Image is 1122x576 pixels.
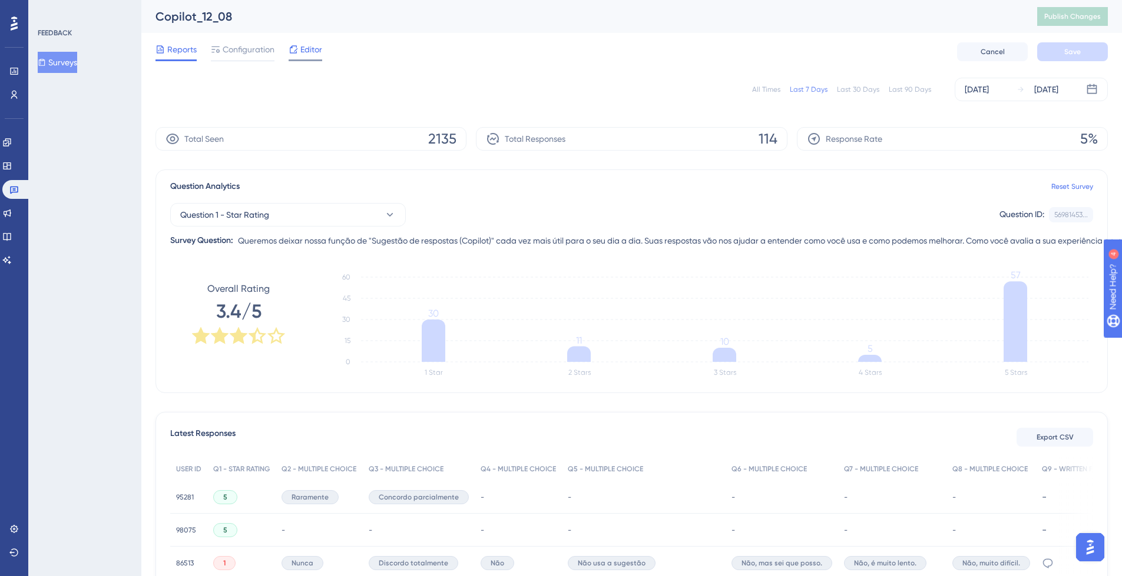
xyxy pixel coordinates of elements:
span: - [568,492,571,502]
span: - [481,492,484,502]
span: Q5 - MULTIPLE CHOICE [568,464,643,474]
div: FEEDBACK [38,28,72,38]
span: Q6 - MULTIPLE CHOICE [732,464,807,474]
span: Editor [300,42,322,56]
div: [DATE] [1034,82,1058,96]
div: Last 90 Days [889,85,931,94]
span: Q7 - MULTIPLE CHOICE [844,464,918,474]
span: Publish Changes [1044,12,1101,21]
span: Concordo parcialmente [379,492,459,502]
text: 5 Stars [1005,368,1027,377]
button: Publish Changes [1037,7,1108,26]
div: 56981453... [1054,210,1088,219]
text: 2 Stars [568,368,591,377]
span: 2135 [428,129,456,148]
tspan: 30 [342,315,350,324]
span: Configuration [223,42,274,56]
tspan: 60 [342,273,350,281]
tspan: 45 [343,294,350,302]
span: Response Rate [826,132,882,146]
div: Last 30 Days [837,85,879,94]
span: 86513 [176,558,194,568]
span: Raramente [292,492,329,502]
text: 3 Stars [714,368,736,377]
tspan: 10 [720,336,729,347]
span: - [481,525,484,535]
button: Export CSV [1017,428,1093,447]
span: - [732,492,735,502]
div: Copilot_12_08 [155,8,1008,25]
span: - [732,525,735,535]
tspan: 11 [576,335,582,346]
span: - [844,525,848,535]
span: - [282,525,285,535]
span: - [952,525,956,535]
span: Nunca [292,558,313,568]
span: 98075 [176,525,196,535]
span: 5 [223,492,227,502]
span: Total Responses [505,132,565,146]
span: Latest Responses [170,427,236,448]
div: Survey Question: [170,234,233,248]
tspan: 57 [1011,269,1021,281]
div: 4 [82,6,85,15]
text: 4 Stars [859,368,882,377]
span: 1 [223,558,226,568]
span: Export CSV [1037,432,1074,442]
span: 95281 [176,492,194,502]
span: - [952,492,956,502]
span: Não, é muito lento. [854,558,916,568]
span: Reports [167,42,197,56]
span: Q8 - MULTIPLE CHOICE [952,464,1028,474]
span: 5% [1080,129,1098,148]
span: Não, muito difícil. [962,558,1020,568]
tspan: 30 [428,308,439,319]
span: Question Analytics [170,179,240,194]
button: Question 1 - Star Rating [170,203,406,227]
span: - [568,525,571,535]
span: Q2 - MULTIPLE CHOICE [282,464,356,474]
text: 1 Star [425,368,443,377]
span: Question 1 - Star Rating [180,208,269,222]
button: Save [1037,42,1108,61]
span: 114 [759,129,777,148]
span: Overall Rating [207,282,270,296]
div: Question ID: [999,207,1044,222]
span: Save [1064,47,1081,56]
div: Last 7 Days [790,85,828,94]
tspan: 15 [345,337,350,345]
span: 3.4/5 [216,298,262,324]
div: [DATE] [965,82,989,96]
div: All Times [752,85,780,94]
span: Need Help? [28,3,74,17]
span: Cancel [981,47,1005,56]
span: Não usa a sugestão [578,558,646,568]
span: 5 [223,525,227,535]
span: Q4 - MULTIPLE CHOICE [481,464,556,474]
span: USER ID [176,464,201,474]
tspan: 5 [868,343,873,354]
span: Total Seen [184,132,224,146]
button: Cancel [957,42,1028,61]
span: - [369,525,372,535]
tspan: 0 [346,358,350,366]
iframe: UserGuiding AI Assistant Launcher [1073,530,1108,565]
span: Q3 - MULTIPLE CHOICE [369,464,443,474]
span: Não, mas sei que posso. [742,558,822,568]
span: Não [491,558,504,568]
span: - [844,492,848,502]
span: Q1 - STAR RATING [213,464,270,474]
button: Surveys [38,52,77,73]
a: Reset Survey [1051,182,1093,191]
span: Discordo totalmente [379,558,448,568]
